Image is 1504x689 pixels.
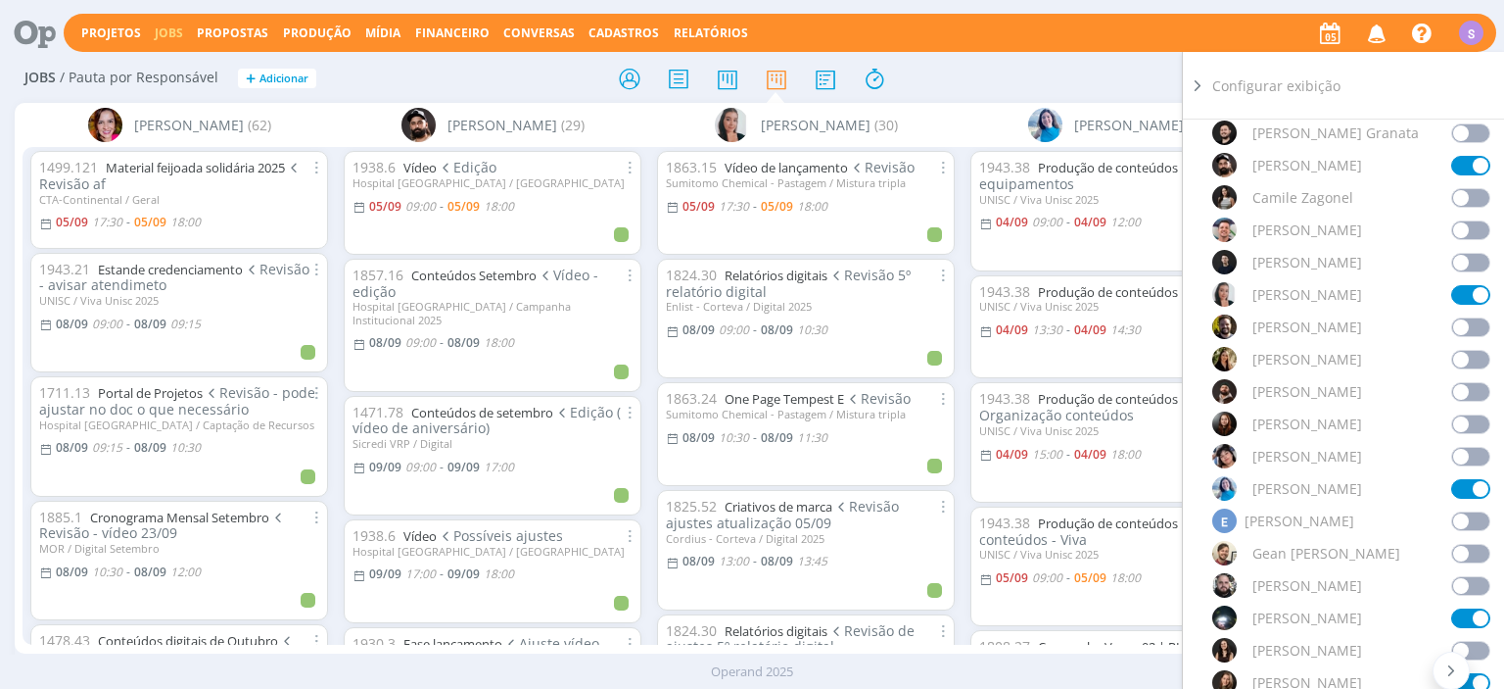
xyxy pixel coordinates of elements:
[979,158,1030,176] span: 1943.38
[484,459,514,475] : 17:00
[90,509,269,526] a: Cronograma Mensal Setembro
[98,261,243,278] a: Estande credenciamento
[403,159,437,176] a: Vídeo
[1038,159,1178,176] a: Produção de conteúdos
[1212,379,1237,404] img: D
[92,564,122,580] : 10:30
[996,214,1028,230] : 04/09
[277,25,357,41] button: Produção
[98,384,203,402] a: Portal de Projetos
[761,321,793,338] : 08/09
[1252,414,1362,434] span: [PERSON_NAME]
[126,566,130,578] : -
[682,321,715,338] : 08/09
[149,25,189,41] button: Jobs
[1459,21,1483,45] div: S
[666,532,946,545] div: Cordius - Corteva / Digital 2025
[352,158,396,176] span: 1938.6
[725,159,848,176] a: Vídeo de lançamento
[352,176,633,189] div: Hospital [GEOGRAPHIC_DATA] / [GEOGRAPHIC_DATA]
[92,439,122,456] : 09:15
[715,108,749,142] img: C
[1252,123,1419,143] span: [PERSON_NAME] Granata
[1212,638,1237,663] img: I
[437,526,563,545] span: Possíveis ajustes
[761,115,870,135] span: [PERSON_NAME]
[92,214,122,230] : 17:30
[1074,569,1106,586] : 05/09
[1066,572,1070,584] : -
[682,553,715,569] : 08/09
[170,214,201,230] : 18:00
[1212,509,1237,533] div: E
[484,198,514,215] : 18:00
[1212,153,1237,177] img: B
[761,429,793,446] : 08/09
[447,198,480,215] : 05/09
[39,158,302,193] span: Revisão af
[56,316,88,332] : 08/09
[411,404,553,421] a: Conteúdos de setembro
[797,429,827,446] : 11:30
[134,316,166,332] : 08/09
[979,514,1030,532] span: 1943.38
[979,158,1254,193] span: Check de equipamentos
[1212,541,1237,566] img: G
[1245,511,1354,531] span: [PERSON_NAME]
[1110,446,1141,463] : 18:00
[588,25,659,41] span: Cadastros
[1212,606,1237,630] img: G
[1038,515,1178,532] a: Produção de conteúdos
[1252,187,1353,208] span: Camile Zagonel
[352,403,621,438] span: Edição ( vídeo de aniversário)
[134,115,244,135] span: [PERSON_NAME]
[979,637,1030,656] span: 1808.27
[405,334,436,351] : 09:00
[761,553,793,569] : 08/09
[440,568,444,580] : -
[369,459,401,475] : 09/09
[352,526,396,545] span: 1938.6
[1212,444,1237,468] img: E
[844,389,911,408] span: Revisão
[753,201,757,213] : -
[60,70,218,86] span: / Pauta por Responsável
[1038,390,1178,408] a: Produção de conteúdos
[484,566,514,582] : 18:00
[134,214,166,230] : 05/09
[848,158,915,176] span: Revisão
[1110,214,1141,230] : 12:00
[1252,446,1362,467] span: [PERSON_NAME]
[979,193,1259,206] div: UNISC / Viva Unisc 2025
[39,383,315,418] span: Revisão - pode ajustar no doc o que necessário
[39,260,309,295] span: Revisão - avisar atendimeto
[979,389,1195,424] span: Organização conteúdos
[352,300,633,325] div: Hospital [GEOGRAPHIC_DATA] / Campanha Institucional 2025
[979,548,1259,561] div: UNISC / Viva Unisc 2025
[440,462,444,473] : -
[666,621,717,640] span: 1824.30
[1252,252,1362,272] span: [PERSON_NAME]
[1252,543,1400,564] span: Gean [PERSON_NAME]
[369,334,401,351] : 08/09
[874,115,898,135] span: (30)
[725,390,844,408] a: One Page Tempest E
[401,108,436,142] img: B
[996,446,1028,463] : 04/09
[56,439,88,456] : 08/09
[1252,608,1362,628] span: [PERSON_NAME]
[674,25,748,41] a: Relatórios
[405,198,436,215] : 09:00
[719,198,749,215] : 17:30
[583,25,665,41] button: Cadastros
[1110,321,1141,338] : 14:30
[75,25,147,41] button: Projetos
[1252,155,1362,175] span: [PERSON_NAME]
[126,217,130,228] : -
[979,424,1259,437] div: UNISC / Viva Unisc 2025
[666,389,717,408] span: 1863.24
[134,439,166,456] : 08/09
[170,316,201,332] : 09:15
[238,69,316,89] button: +Adicionar
[440,337,444,349] : -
